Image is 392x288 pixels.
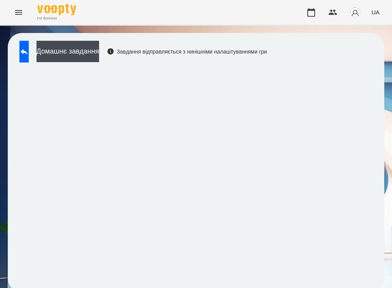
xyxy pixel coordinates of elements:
[37,4,76,15] img: Voopty Logo
[37,41,99,62] button: Домашнє завдання
[371,8,380,16] span: UA
[368,5,383,19] button: UA
[37,16,76,21] span: For Business
[350,7,361,18] img: avatar_s.png
[107,48,267,56] div: Завдання відправляється з нинішніми налаштуваннями гри
[9,3,28,22] button: Menu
